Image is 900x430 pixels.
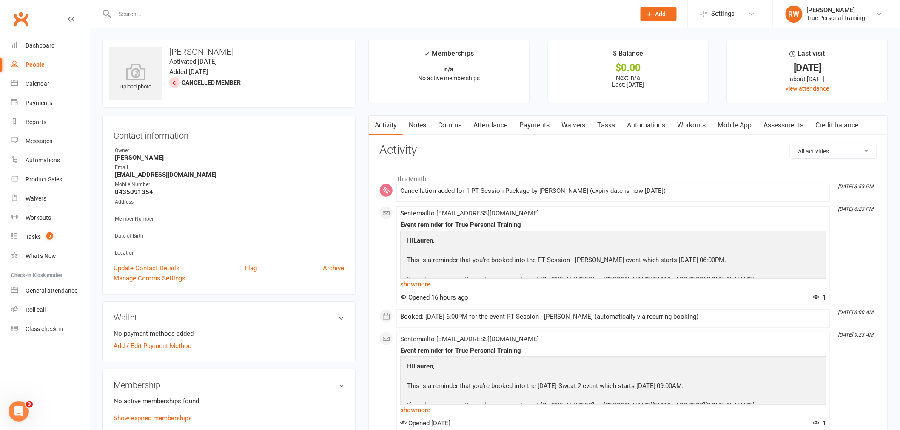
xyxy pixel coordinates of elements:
[758,116,810,135] a: Assessments
[11,151,90,170] a: Automations
[400,404,826,416] a: show more
[11,281,90,300] a: General attendance kiosk mode
[790,48,825,63] div: Last visit
[115,239,344,247] strong: -
[26,42,55,49] div: Dashboard
[379,170,877,184] li: This Month
[813,294,826,301] span: 1
[641,7,677,21] button: Add
[26,80,49,87] div: Calendar
[115,249,344,257] div: Location
[11,113,90,132] a: Reports
[115,164,344,172] div: Email
[432,116,467,135] a: Comms
[400,347,826,354] div: Event reminder for True Personal Training
[838,332,874,338] i: [DATE] 9:23 AM
[115,198,344,206] div: Address
[379,144,877,157] h3: Activity
[11,227,90,246] a: Tasks 3
[405,235,759,248] p: Hi ,
[26,233,41,240] div: Tasks
[405,274,759,287] p: If you have any questions please contact us at [PHONE_NUMBER] or [PERSON_NAME][EMAIL_ADDRESS][DOM...
[115,154,344,161] strong: [PERSON_NAME]
[26,195,46,202] div: Waivers
[169,58,217,65] time: Activated [DATE]
[11,74,90,93] a: Calendar
[11,55,90,74] a: People
[413,237,433,244] strong: Lauren
[424,48,474,64] div: Memberships
[591,116,621,135] a: Tasks
[109,63,162,91] div: upload photo
[810,116,865,135] a: Credit balance
[11,208,90,227] a: Workouts
[26,119,46,125] div: Reports
[26,176,62,183] div: Product Sales
[555,116,591,135] a: Waivers
[444,66,453,73] strong: n/a
[405,381,759,393] p: This is a reminder that you're booked into the [DATE] Sweat 2 event which starts [DATE] 09:00AM.
[26,99,52,106] div: Payments
[115,147,344,155] div: Owner
[11,189,90,208] a: Waivers
[182,79,241,86] span: Cancelled member
[405,400,759,413] p: If you have any questions please contact us at [PHONE_NUMBER] or [PERSON_NAME][EMAIL_ADDRESS][DOM...
[735,63,880,72] div: [DATE]
[26,287,77,294] div: General attendance
[786,85,829,92] a: view attendance
[114,341,191,351] a: Add / Edit Payment Method
[405,255,759,267] p: This is a reminder that you're booked into the PT Session - [PERSON_NAME] event which starts [DAT...
[112,8,629,20] input: Search...
[712,4,735,23] span: Settings
[400,419,450,427] span: Opened [DATE]
[621,116,672,135] a: Automations
[115,215,344,223] div: Member Number
[418,75,480,82] span: No active memberships
[11,93,90,113] a: Payments
[424,50,430,58] i: ✓
[11,246,90,266] a: What's New
[114,273,185,283] a: Manage Comms Settings
[115,171,344,178] strong: [EMAIL_ADDRESS][DOMAIN_NAME]
[11,320,90,339] a: Class kiosk mode
[838,206,874,212] i: [DATE] 6:23 PM
[400,209,539,217] span: Sent email to [EMAIL_ADDRESS][DOMAIN_NAME]
[405,361,759,373] p: Hi ,
[11,300,90,320] a: Roll call
[26,61,45,68] div: People
[655,11,666,17] span: Add
[169,68,208,76] time: Added [DATE]
[807,6,866,14] div: [PERSON_NAME]
[245,263,257,273] a: Flag
[114,414,192,422] a: Show expired memberships
[26,325,63,332] div: Class check-in
[403,116,432,135] a: Notes
[114,380,344,390] h3: Membership
[10,8,31,30] a: Clubworx
[735,74,880,84] div: about [DATE]
[11,132,90,151] a: Messages
[11,36,90,55] a: Dashboard
[26,401,33,408] span: 3
[46,232,53,240] span: 3
[323,263,344,273] a: Archive
[556,63,701,72] div: $0.00
[369,116,403,135] a: Activity
[467,116,513,135] a: Attendance
[26,214,51,221] div: Workouts
[712,116,758,135] a: Mobile App
[9,401,29,422] iframe: Intercom live chat
[838,184,874,190] i: [DATE] 3:53 PM
[114,127,344,140] h3: Contact information
[400,313,826,320] div: Booked: [DATE] 6:00PM for the event PT Session - [PERSON_NAME] (automatically via recurring booking)
[513,116,555,135] a: Payments
[26,138,52,144] div: Messages
[400,335,539,343] span: Sent email to [EMAIL_ADDRESS][DOMAIN_NAME]
[11,170,90,189] a: Product Sales
[400,278,826,290] a: show more
[26,306,46,313] div: Roll call
[114,328,344,339] li: No payment methods added
[109,47,348,57] h3: [PERSON_NAME]
[400,294,468,301] span: Opened 16 hours ago
[26,252,56,259] div: What's New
